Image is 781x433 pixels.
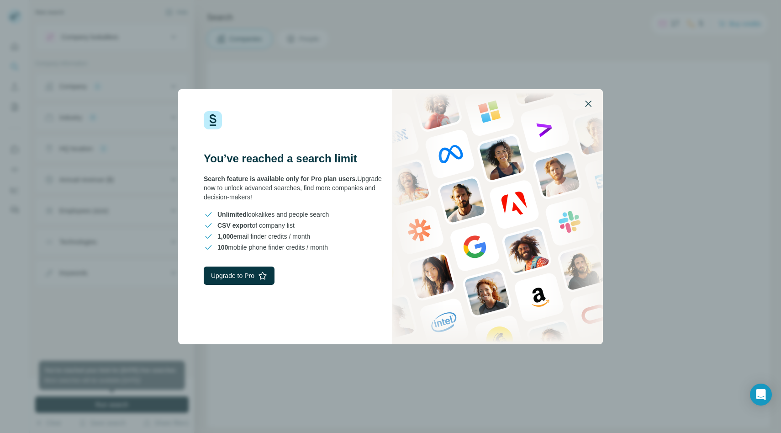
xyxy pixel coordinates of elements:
button: Upgrade to Pro [204,267,274,285]
img: Surfe Stock Photo - showing people and technologies [392,89,603,344]
span: 1,000 [217,233,233,240]
span: CSV export [217,222,252,229]
span: of company list [217,221,295,230]
span: mobile phone finder credits / month [217,243,328,252]
span: 100 [217,244,228,251]
img: Surfe Logo [204,111,222,129]
div: Upgrade now to unlock advanced searches, find more companies and decision-makers! [204,174,390,202]
h3: You’ve reached a search limit [204,151,390,166]
div: Open Intercom Messenger [750,384,772,406]
span: Unlimited [217,211,247,218]
span: email finder credits / month [217,232,310,241]
span: lookalikes and people search [217,210,329,219]
span: Search feature is available only for Pro plan users. [204,175,357,182]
